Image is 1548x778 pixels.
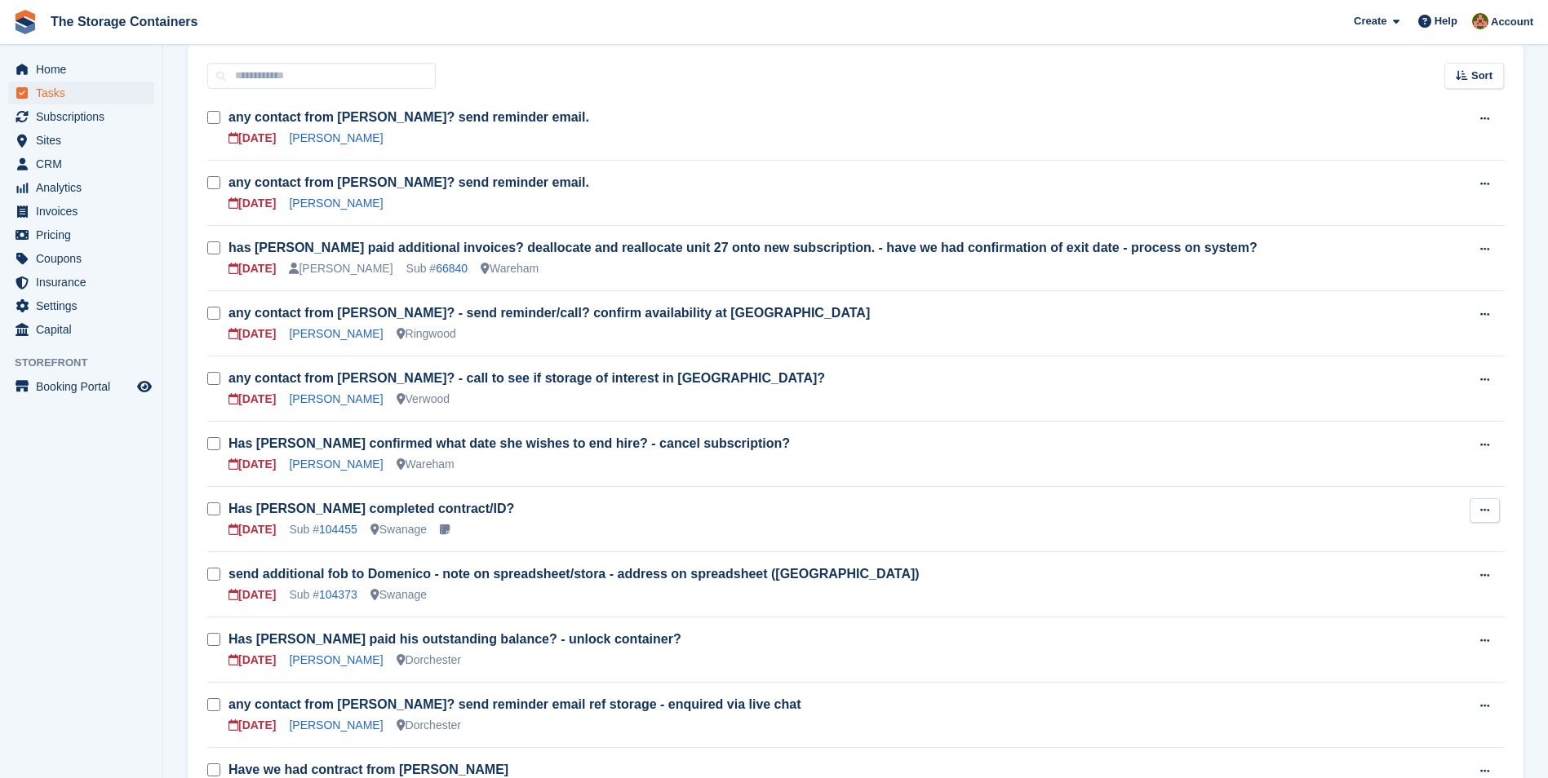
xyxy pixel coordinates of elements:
a: any contact from [PERSON_NAME]? send reminder email. [228,175,589,189]
a: menu [8,375,154,398]
span: Sites [36,129,134,152]
a: Has [PERSON_NAME] confirmed what date she wishes to end hire? - cancel subscription? [228,436,790,450]
span: Create [1354,13,1386,29]
a: any contact from [PERSON_NAME]? send reminder email ref storage - enquired via live chat [228,697,801,711]
a: menu [8,271,154,294]
span: Invoices [36,200,134,223]
div: [DATE] [228,586,276,603]
a: menu [8,247,154,270]
a: any contact from [PERSON_NAME]? send reminder email. [228,110,589,124]
span: Account [1491,14,1533,30]
a: has [PERSON_NAME] paid additional invoices? deallocate and reallocate unit 27 onto new subscripti... [228,241,1257,254]
span: Help [1435,13,1457,29]
a: menu [8,82,154,104]
a: Have we had contract from [PERSON_NAME] [228,763,508,776]
a: Has [PERSON_NAME] paid his outstanding balance? - unlock container? [228,632,681,646]
a: menu [8,200,154,223]
a: menu [8,153,154,175]
div: Sub # [289,586,357,603]
div: Ringwood [397,325,456,343]
div: [DATE] [228,130,276,147]
a: The Storage Containers [44,8,204,35]
a: menu [8,294,154,317]
a: send additional fob to Domenico - note on spreadsheet/stora - address on spreadsheet ([GEOGRAPHIC... [228,567,920,581]
div: Dorchester [397,717,461,734]
a: [PERSON_NAME] [289,458,383,471]
a: Has [PERSON_NAME] completed contract/ID? [228,502,514,515]
img: Kirsty Simpson [1472,13,1488,29]
a: [PERSON_NAME] [289,327,383,340]
div: Swanage [370,521,427,538]
a: [PERSON_NAME] [289,197,383,210]
div: [DATE] [228,391,276,408]
a: menu [8,318,154,341]
a: Preview store [135,377,154,396]
span: Booking Portal [36,375,134,398]
a: menu [8,129,154,152]
div: Sub # [289,521,357,538]
a: [PERSON_NAME] [289,392,383,405]
div: [DATE] [228,325,276,343]
div: Verwood [397,391,450,408]
a: [PERSON_NAME] [289,718,383,732]
a: menu [8,176,154,199]
div: [DATE] [228,521,276,538]
div: Wareham [481,260,539,277]
a: menu [8,58,154,81]
div: Wareham [397,456,455,473]
a: menu [8,223,154,246]
span: Capital [36,318,134,341]
span: Settings [36,294,134,317]
span: Storefront [15,355,162,371]
span: Sort [1471,68,1493,84]
span: Tasks [36,82,134,104]
span: Home [36,58,134,81]
div: [DATE] [228,456,276,473]
a: menu [8,105,154,128]
div: [DATE] [228,652,276,669]
span: Pricing [36,223,134,246]
div: Sub # [406,260,468,277]
span: CRM [36,153,134,175]
span: Analytics [36,176,134,199]
div: Swanage [370,586,427,603]
a: [PERSON_NAME] [289,131,383,144]
div: [PERSON_NAME] [289,260,393,277]
a: 104373 [319,588,357,601]
a: 104455 [319,523,357,536]
div: [DATE] [228,195,276,212]
span: Coupons [36,247,134,270]
span: Subscriptions [36,105,134,128]
a: [PERSON_NAME] [289,653,383,666]
div: [DATE] [228,260,276,277]
a: 66840 [436,262,468,275]
a: any contact from [PERSON_NAME]? - call to see if storage of interest in [GEOGRAPHIC_DATA]? [228,371,825,385]
a: any contact from [PERSON_NAME]? - send reminder/call? confirm availability at [GEOGRAPHIC_DATA] [228,306,870,320]
div: Dorchester [397,652,461,669]
span: Insurance [36,271,134,294]
img: stora-icon-8386f47178a22dfd0bd8f6a31ec36ba5ce8667c1dd55bd0f319d3a0aa187defe.svg [13,10,38,34]
div: [DATE] [228,717,276,734]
